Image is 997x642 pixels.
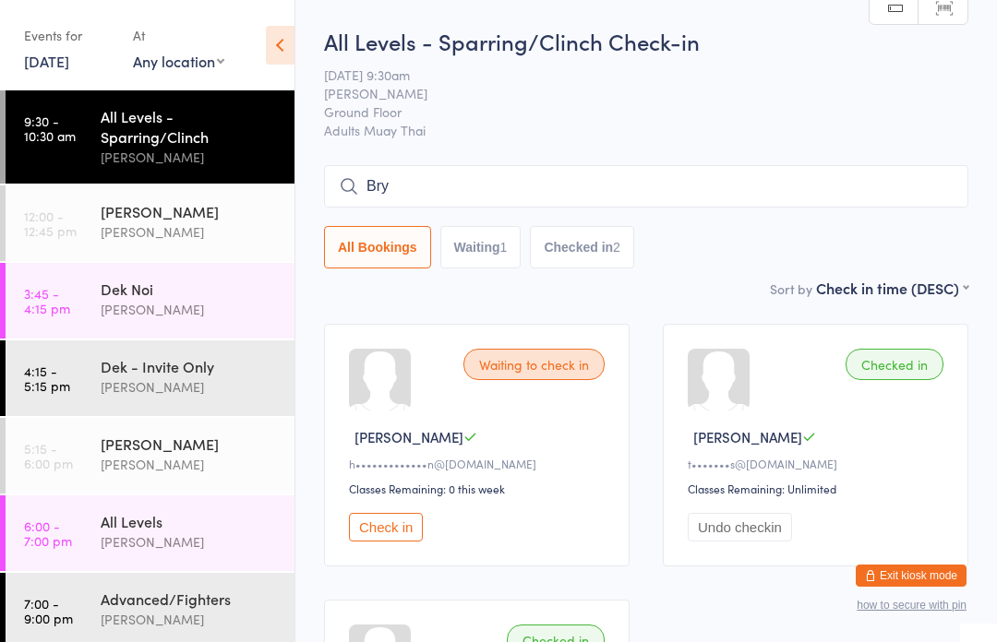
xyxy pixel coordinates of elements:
a: 5:15 -6:00 pm[PERSON_NAME][PERSON_NAME] [6,418,294,493]
div: 2 [613,240,620,255]
div: [PERSON_NAME] [101,299,279,320]
span: [PERSON_NAME] [693,427,802,446]
div: Any location [133,51,224,71]
a: 9:30 -10:30 amAll Levels - Sparring/Clinch[PERSON_NAME] [6,90,294,184]
button: Check in [349,513,423,541]
time: 7:00 - 9:00 pm [24,596,73,625]
input: Search [324,165,968,208]
time: 3:45 - 4:15 pm [24,286,70,315]
a: 12:00 -12:45 pm[PERSON_NAME][PERSON_NAME] [6,185,294,261]
div: All Levels [101,511,279,531]
a: [DATE] [24,51,69,71]
div: [PERSON_NAME] [101,434,279,454]
div: Advanced/Fighters [101,588,279,609]
div: [PERSON_NAME] [101,201,279,221]
div: Dek - Invite Only [101,356,279,376]
div: 1 [500,240,508,255]
div: Events for [24,20,114,51]
time: 5:15 - 6:00 pm [24,441,73,470]
span: [DATE] 9:30am [324,65,940,84]
div: [PERSON_NAME] [101,531,279,553]
a: 3:45 -4:15 pmDek Noi[PERSON_NAME] [6,263,294,339]
a: 4:15 -5:15 pmDek - Invite Only[PERSON_NAME] [6,340,294,416]
div: [PERSON_NAME] [101,221,279,243]
div: Classes Remaining: 0 this week [349,481,610,496]
span: [PERSON_NAME] [324,84,940,102]
div: At [133,20,224,51]
button: Undo checkin [688,513,792,541]
h2: All Levels - Sparring/Clinch Check-in [324,26,968,56]
time: 12:00 - 12:45 pm [24,208,77,238]
span: [PERSON_NAME] [354,427,463,446]
time: 9:30 - 10:30 am [24,113,76,143]
span: Ground Floor [324,102,940,121]
time: 4:15 - 5:15 pm [24,363,70,393]
div: Waiting to check in [463,349,605,380]
span: Adults Muay Thai [324,121,968,139]
div: Classes Remaining: Unlimited [688,481,949,496]
div: Dek Noi [101,279,279,299]
time: 6:00 - 7:00 pm [24,518,72,548]
button: Exit kiosk mode [856,565,967,587]
div: h•••••••••••••n@[DOMAIN_NAME] [349,456,610,471]
div: [PERSON_NAME] [101,609,279,630]
div: t•••••••s@[DOMAIN_NAME] [688,456,949,471]
label: Sort by [770,279,812,298]
div: All Levels - Sparring/Clinch [101,106,279,147]
button: All Bookings [324,226,431,268]
div: [PERSON_NAME] [101,376,279,398]
div: Check in time (DESC) [816,278,968,298]
button: how to secure with pin [857,599,967,612]
button: Waiting1 [440,226,522,268]
a: 6:00 -7:00 pmAll Levels[PERSON_NAME] [6,495,294,571]
button: Checked in2 [530,226,634,268]
div: Checked in [846,349,943,380]
div: [PERSON_NAME] [101,147,279,168]
div: [PERSON_NAME] [101,454,279,475]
